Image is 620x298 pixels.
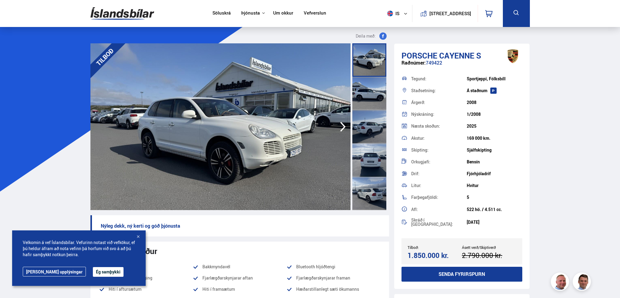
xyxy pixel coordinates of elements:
div: Farþegafjöldi: [411,195,467,199]
a: Um okkur [273,10,293,17]
a: [STREET_ADDRESS] [415,5,474,22]
button: [STREET_ADDRESS] [432,11,469,16]
span: Cayenne S [439,50,481,61]
li: Bluetooth hljóðtengi [286,263,380,270]
li: Bakkmyndavél [193,263,286,270]
li: Hæðarstillanlegt sæti ökumanns [286,286,380,293]
p: Nýleg dekk, ný kerti og góð þjónusta [90,215,389,236]
img: 3187706.jpeg [90,43,351,210]
div: Sportjeppi, Fólksbíll [467,76,522,81]
div: 2025 [467,124,522,129]
div: Skráð í [GEOGRAPHIC_DATA]: [411,218,467,226]
div: [DATE] [467,220,522,225]
li: Hiti í framsætum [193,286,286,293]
button: Ég samþykki [93,267,124,277]
a: Vefverslun [304,10,326,17]
div: Skipting: [411,148,467,152]
div: Næsta skoðun: [411,124,467,128]
div: 749422 [401,60,523,72]
a: [PERSON_NAME] upplýsingar [23,267,86,276]
div: Afl: [411,207,467,212]
div: Á staðnum [467,88,522,93]
img: FbJEzSuNWCJXmdc-.webp [574,273,592,292]
div: Hvítur [467,183,522,188]
div: 2008 [467,100,522,105]
img: G0Ugv5HjCgRt.svg [90,4,154,23]
button: Deila með: [353,32,389,40]
div: Fjórhjóladrif [467,171,522,176]
div: Litur: [411,183,467,188]
span: Porsche [401,50,437,61]
div: Tilboð: [408,245,462,249]
div: Nýskráning: [411,112,467,116]
li: Fjarlægðarskynjarar framan [286,274,380,282]
div: 2.790.000 kr. [462,251,514,259]
div: 169 000 km. [467,136,522,141]
span: Raðnúmer: [401,59,426,66]
a: Söluskrá [212,10,231,17]
div: Vinsæll búnaður [99,246,381,256]
div: Orkugjafi: [411,160,467,164]
li: AUX hljóðtengi [99,263,193,270]
li: Hiti í aftursætum [99,286,193,293]
div: 522 hö. / 4.511 cc. [467,207,522,212]
button: is [385,5,412,22]
li: Bluetooth símatenging [99,274,193,282]
div: Bensín [467,159,522,164]
span: is [385,11,400,16]
img: siFngHWaQ9KaOqBr.png [552,273,570,292]
div: Ásett verð/Skiptiverð [462,245,516,249]
div: Tegund: [411,77,467,81]
div: 1.850.000 kr. [408,251,460,259]
div: Staðsetning: [411,89,467,93]
img: 3187708.jpeg [351,43,611,210]
button: Senda fyrirspurn [401,267,523,282]
div: Sjálfskipting [467,148,522,152]
div: TILBOÐ [82,34,127,80]
button: Þjónusta [241,10,260,16]
span: Deila með: [356,32,376,40]
div: Drif: [411,172,467,176]
div: Árgerð: [411,100,467,105]
span: Velkomin á vef Íslandsbílar. Vefurinn notast við vefkökur, ef þú heldur áfram að nota vefinn þá h... [23,239,135,258]
div: 1/2008 [467,112,522,117]
div: Akstur: [411,136,467,140]
li: Fjarlægðarskynjarar aftan [193,274,286,282]
img: svg+xml;base64,PHN2ZyB4bWxucz0iaHR0cDovL3d3dy53My5vcmcvMjAwMC9zdmciIHdpZHRoPSI1MTIiIGhlaWdodD0iNT... [387,11,393,16]
div: 5 [467,195,522,200]
img: brand logo [501,47,525,65]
